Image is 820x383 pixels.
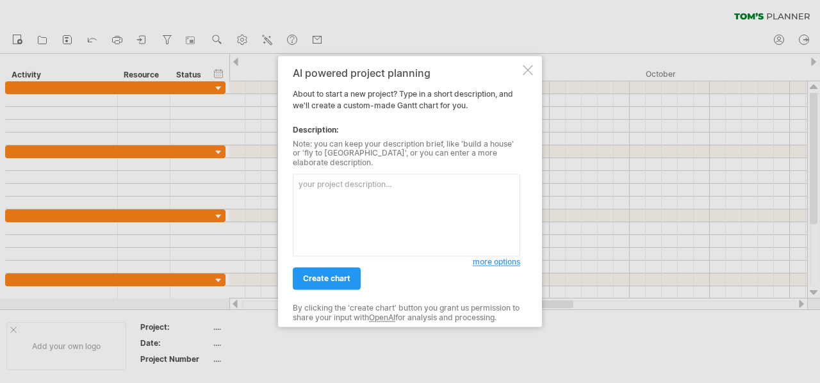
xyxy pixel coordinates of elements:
[293,124,520,136] div: Description:
[293,140,520,167] div: Note: you can keep your description brief, like 'build a house' or 'fly to [GEOGRAPHIC_DATA]', or...
[369,313,395,322] a: OpenAI
[293,67,520,79] div: AI powered project planning
[473,257,520,267] span: more options
[473,257,520,268] a: more options
[293,304,520,323] div: By clicking the 'create chart' button you grant us permission to share your input with for analys...
[293,268,361,290] a: create chart
[293,67,520,315] div: About to start a new project? Type in a short description, and we'll create a custom-made Gantt c...
[303,274,350,284] span: create chart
